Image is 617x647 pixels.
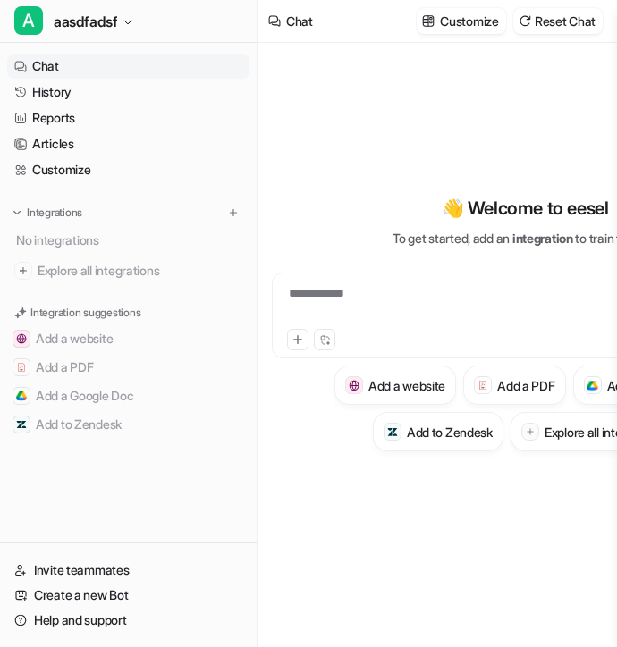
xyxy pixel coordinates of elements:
span: Explore all integrations [38,256,242,285]
button: Add a PDFAdd a PDF [7,353,249,382]
img: Add a PDF [478,380,489,391]
span: A [14,6,43,35]
div: No integrations [11,225,249,255]
h3: Add to Zendesk [407,423,493,441]
button: Add a Google DocAdd a Google Doc [7,382,249,410]
a: Explore all integrations [7,258,249,283]
button: Customize [417,8,505,34]
button: Integrations [7,204,88,222]
a: Help and support [7,608,249,633]
button: Add a websiteAdd a website [7,324,249,353]
div: Chat [286,12,313,30]
img: Add to Zendesk [387,426,399,438]
button: Reset Chat [513,8,603,34]
a: Create a new Bot [7,583,249,608]
a: Reports [7,105,249,130]
p: Customize [440,12,498,30]
img: Add a Google Doc [16,391,27,401]
img: Add to Zendesk [16,419,27,430]
img: menu_add.svg [227,206,240,219]
a: Articles [7,131,249,156]
img: customize [422,14,435,28]
button: Add to ZendeskAdd to Zendesk [7,410,249,439]
img: explore all integrations [14,262,32,280]
img: Add a website [16,333,27,344]
span: integration [512,231,573,246]
p: Integrations [27,206,82,220]
a: Customize [7,157,249,182]
button: Add to ZendeskAdd to Zendesk [373,412,503,451]
h3: Add a PDF [497,376,554,395]
img: expand menu [11,206,23,219]
a: Invite teammates [7,558,249,583]
img: Add a Google Doc [587,381,598,391]
img: reset [519,14,531,28]
button: Add a websiteAdd a website [334,366,456,405]
img: Add a PDF [16,362,27,373]
a: Chat [7,54,249,79]
p: Integration suggestions [30,305,140,321]
a: History [7,80,249,105]
p: 👋 Welcome to eesel [442,195,609,222]
span: aasdfadsf [54,9,117,34]
h3: Add a website [368,376,445,395]
button: Add a PDFAdd a PDF [463,366,565,405]
img: Add a website [349,380,360,391]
